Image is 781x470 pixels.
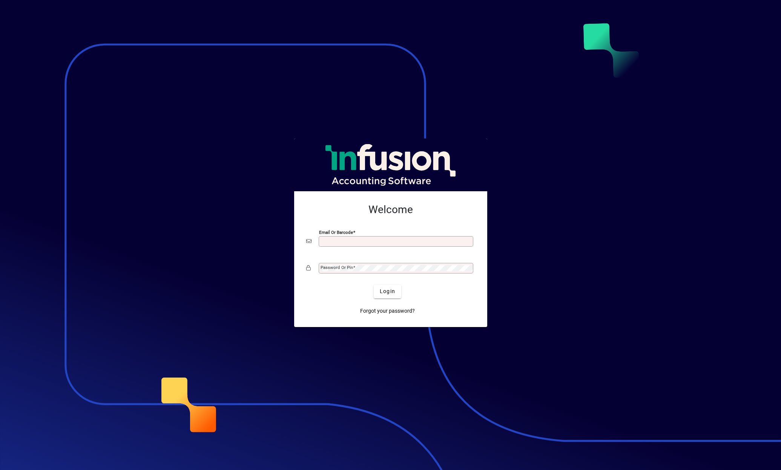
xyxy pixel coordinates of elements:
span: Login [380,287,395,295]
mat-label: Email or Barcode [319,229,353,235]
span: Forgot your password? [360,307,415,315]
h2: Welcome [306,203,475,216]
mat-label: Password or Pin [321,265,353,270]
button: Login [374,285,401,298]
a: Forgot your password? [357,304,418,318]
